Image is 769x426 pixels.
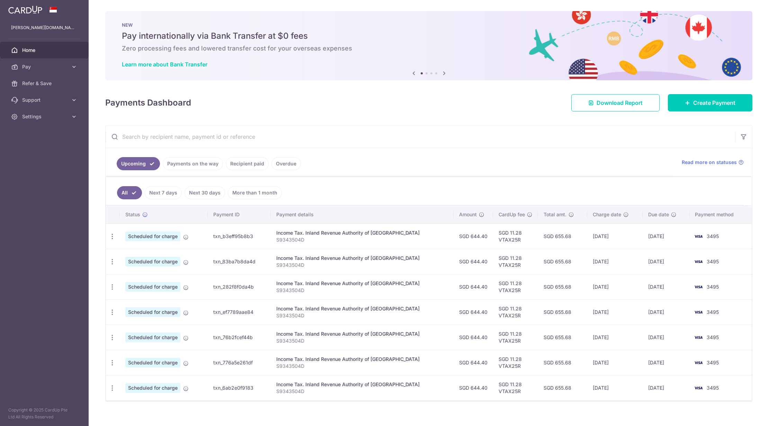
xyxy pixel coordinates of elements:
[693,99,735,107] span: Create Payment
[538,325,587,350] td: SGD 655.68
[276,236,448,243] p: S9343504D
[668,94,752,111] a: Create Payment
[643,375,689,400] td: [DATE]
[538,375,587,400] td: SGD 655.68
[538,299,587,325] td: SGD 655.68
[493,350,538,375] td: SGD 11.28 VTAX25R
[707,233,719,239] span: 3495
[125,333,180,342] span: Scheduled for charge
[122,22,736,28] p: NEW
[208,274,271,299] td: txn_282f8f0da4b
[125,282,180,292] span: Scheduled for charge
[724,405,762,423] iframe: Opens a widget where you can find more information
[643,350,689,375] td: [DATE]
[707,385,719,391] span: 3495
[454,249,493,274] td: SGD 644.40
[145,186,182,199] a: Next 7 days
[208,325,271,350] td: txn_76b2fcef44b
[691,333,705,342] img: Bank Card
[691,257,705,266] img: Bank Card
[22,113,68,120] span: Settings
[276,305,448,312] div: Income Tax. Inland Revenue Authority of [GEOGRAPHIC_DATA]
[125,307,180,317] span: Scheduled for charge
[276,287,448,294] p: S9343504D
[499,211,525,218] span: CardUp fee
[125,257,180,266] span: Scheduled for charge
[276,337,448,344] p: S9343504D
[538,249,587,274] td: SGD 655.68
[707,259,719,264] span: 3495
[593,211,621,218] span: Charge date
[276,280,448,287] div: Income Tax. Inland Revenue Authority of [GEOGRAPHIC_DATA]
[454,375,493,400] td: SGD 644.40
[538,350,587,375] td: SGD 655.68
[538,224,587,249] td: SGD 655.68
[276,363,448,370] p: S9343504D
[276,229,448,236] div: Income Tax. Inland Revenue Authority of [GEOGRAPHIC_DATA]
[122,61,207,68] a: Learn more about Bank Transfer
[691,308,705,316] img: Bank Card
[22,47,68,54] span: Home
[587,325,643,350] td: [DATE]
[208,350,271,375] td: txn_776a5e261df
[587,249,643,274] td: [DATE]
[707,309,719,315] span: 3495
[643,325,689,350] td: [DATE]
[276,262,448,269] p: S9343504D
[571,94,660,111] a: Download Report
[11,24,78,31] p: [PERSON_NAME][DOMAIN_NAME][EMAIL_ADDRESS][PERSON_NAME][DOMAIN_NAME]
[208,224,271,249] td: txn_b3eff95b8b3
[271,157,301,170] a: Overdue
[454,299,493,325] td: SGD 644.40
[454,224,493,249] td: SGD 644.40
[643,274,689,299] td: [DATE]
[707,284,719,290] span: 3495
[493,299,538,325] td: SGD 11.28 VTAX25R
[454,350,493,375] td: SGD 644.40
[454,325,493,350] td: SGD 644.40
[125,232,180,241] span: Scheduled for charge
[707,360,719,365] span: 3495
[208,375,271,400] td: txn_6ab2e0f9183
[691,359,705,367] img: Bank Card
[648,211,669,218] span: Due date
[643,299,689,325] td: [DATE]
[493,274,538,299] td: SGD 11.28 VTAX25R
[493,375,538,400] td: SGD 11.28 VTAX25R
[276,330,448,337] div: Income Tax. Inland Revenue Authority of [GEOGRAPHIC_DATA]
[538,274,587,299] td: SGD 655.68
[587,274,643,299] td: [DATE]
[106,126,735,148] input: Search by recipient name, payment id or reference
[587,299,643,325] td: [DATE]
[117,157,160,170] a: Upcoming
[544,211,566,218] span: Total amt.
[643,249,689,274] td: [DATE]
[276,312,448,319] p: S9343504D
[276,388,448,395] p: S9343504D
[228,186,282,199] a: More than 1 month
[493,249,538,274] td: SGD 11.28 VTAX25R
[643,224,689,249] td: [DATE]
[459,211,477,218] span: Amount
[682,159,737,166] span: Read more on statuses
[276,381,448,388] div: Income Tax. Inland Revenue Authority of [GEOGRAPHIC_DATA]
[226,157,269,170] a: Recipient paid
[122,44,736,53] h6: Zero processing fees and lowered transfer cost for your overseas expenses
[22,97,68,103] span: Support
[125,211,140,218] span: Status
[117,186,142,199] a: All
[707,334,719,340] span: 3495
[208,299,271,325] td: txn_ef7789aae84
[587,350,643,375] td: [DATE]
[22,80,68,87] span: Refer & Save
[597,99,643,107] span: Download Report
[125,358,180,368] span: Scheduled for charge
[691,283,705,291] img: Bank Card
[163,157,223,170] a: Payments on the way
[208,206,271,224] th: Payment ID
[493,325,538,350] td: SGD 11.28 VTAX25R
[689,206,752,224] th: Payment method
[208,249,271,274] td: txn_83ba7b8da4d
[587,224,643,249] td: [DATE]
[122,30,736,42] h5: Pay internationally via Bank Transfer at $0 fees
